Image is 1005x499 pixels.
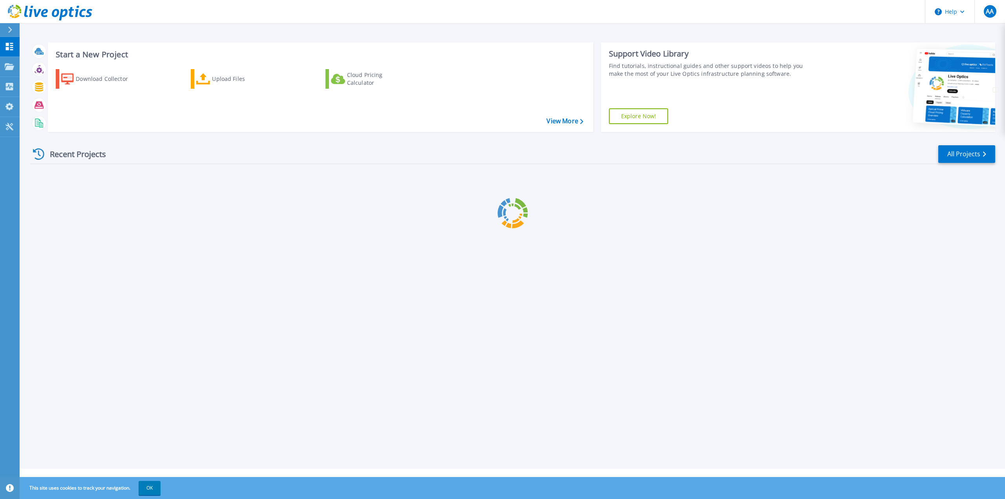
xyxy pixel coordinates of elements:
span: This site uses cookies to track your navigation. [22,481,161,495]
a: View More [546,117,583,125]
div: Support Video Library [609,49,813,59]
div: Cloud Pricing Calculator [347,71,410,87]
a: Upload Files [191,69,278,89]
div: Find tutorials, instructional guides and other support videos to help you make the most of your L... [609,62,813,78]
span: AA [986,8,994,15]
button: OK [139,481,161,495]
a: Explore Now! [609,108,669,124]
a: Download Collector [56,69,143,89]
a: All Projects [938,145,995,163]
a: Cloud Pricing Calculator [325,69,413,89]
div: Download Collector [76,71,139,87]
h3: Start a New Project [56,50,583,59]
div: Recent Projects [30,144,117,164]
div: Upload Files [212,71,275,87]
